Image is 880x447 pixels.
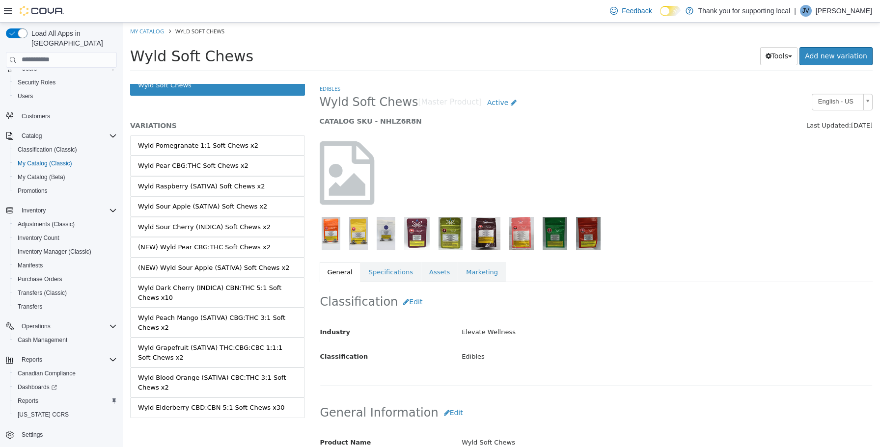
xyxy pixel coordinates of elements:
[331,412,757,429] div: Wyld Soft Chews
[2,319,121,333] button: Operations
[14,260,47,271] a: Manifests
[22,132,42,140] span: Catalog
[18,383,57,391] span: Dashboards
[18,110,54,122] a: Customers
[295,76,359,84] small: [Master Product]
[18,397,38,405] span: Reports
[10,408,121,421] button: [US_STATE] CCRS
[14,158,76,169] a: My Catalog (Classic)
[14,218,79,230] a: Adjustments (Classic)
[2,109,121,123] button: Customers
[197,72,296,87] span: Wyld Soft Chews
[15,261,174,280] div: Wyld Dark Cherry (INDICA) CBN:THC 5:1 Soft Chews x10
[10,157,121,170] button: My Catalog (Classic)
[15,290,174,310] div: Wyld Peach Mango (SATIVA) CBG:THC 3:1 Soft Chews x2
[22,431,43,439] span: Settings
[331,326,757,343] div: Edibles
[15,320,174,340] div: Wyld Grapefruit (SATIVA) THC:CBG:CBC 1:1:1 Soft Chews x2
[14,301,46,313] a: Transfers
[18,130,46,142] button: Catalog
[14,144,117,156] span: Classification (Classic)
[10,272,121,286] button: Purchase Orders
[10,380,121,394] a: Dashboards
[18,303,42,311] span: Transfers
[18,159,72,167] span: My Catalog (Classic)
[18,354,117,366] span: Reports
[10,217,121,231] button: Adjustments (Classic)
[18,146,77,154] span: Classification (Classic)
[14,260,117,271] span: Manifests
[15,240,166,250] div: (NEW) Wyld Sour Apple (SATIVA) Soft Chews x2
[18,248,91,256] span: Inventory Manager (Classic)
[10,89,121,103] button: Users
[7,99,182,107] h5: VARIATIONS
[802,5,809,17] span: JV
[14,77,117,88] span: Security Roles
[14,171,117,183] span: My Catalog (Beta)
[10,394,121,408] button: Reports
[15,138,126,148] div: Wyld Pear CBG:THC Soft Chews x2
[14,334,117,346] span: Cash Management
[689,72,737,87] span: English - US
[7,5,41,12] a: My Catalog
[14,381,117,393] span: Dashboards
[316,381,346,399] button: Edit
[14,232,63,244] a: Inventory Count
[728,99,750,106] span: [DATE]
[10,76,121,89] button: Security Roles
[14,273,117,285] span: Purchase Orders
[677,25,750,43] a: Add new variation
[22,207,46,214] span: Inventory
[800,5,812,17] div: Joshua Vera
[18,262,43,269] span: Manifests
[14,185,117,197] span: Promotions
[197,270,750,289] h2: Classification
[331,301,757,318] div: Elevate Wellness
[689,71,750,88] a: English - US
[18,289,67,297] span: Transfers (Classic)
[14,246,117,258] span: Inventory Manager (Classic)
[10,231,121,245] button: Inventory Count
[14,287,71,299] a: Transfers (Classic)
[18,354,46,366] button: Reports
[15,159,142,169] div: Wyld Raspberry (SATIVA) Soft Chews x2
[14,409,117,421] span: Washington CCRS
[14,334,71,346] a: Cash Management
[606,1,656,21] a: Feedback
[299,239,335,260] a: Assets
[18,320,55,332] button: Operations
[14,171,69,183] a: My Catalog (Beta)
[14,232,117,244] span: Inventory Count
[10,367,121,380] button: Canadian Compliance
[18,336,67,344] span: Cash Management
[15,200,148,210] div: Wyld Sour Cherry (INDICA) Soft Chews x2
[7,25,131,42] span: Wyld Soft Chews
[622,6,652,16] span: Feedback
[2,353,121,367] button: Reports
[10,300,121,314] button: Transfers
[18,234,59,242] span: Inventory Count
[15,350,174,369] div: Wyld Blood Orange (SATIVA) CBC:THC 3:1 Soft Chews x2
[27,28,117,48] span: Load All Apps in [GEOGRAPHIC_DATA]
[14,409,73,421] a: [US_STATE] CCRS
[10,259,121,272] button: Manifests
[197,381,750,399] h2: General Information
[14,158,117,169] span: My Catalog (Classic)
[14,77,59,88] a: Security Roles
[14,381,61,393] a: Dashboards
[20,6,64,16] img: Cova
[22,322,51,330] span: Operations
[197,239,238,260] a: General
[10,170,121,184] button: My Catalog (Beta)
[14,246,95,258] a: Inventory Manager (Classic)
[18,173,65,181] span: My Catalog (Beta)
[15,220,148,230] div: (NEW) Wyld Pear CBG:THC Soft Chews x2
[15,380,162,390] div: Wyld Elderberry CBD:CBN 5:1 Soft Chews x30
[14,144,81,156] a: Classification (Classic)
[197,62,218,70] a: Edibles
[22,112,50,120] span: Customers
[18,369,76,377] span: Canadian Compliance
[14,287,117,299] span: Transfers (Classic)
[18,320,117,332] span: Operations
